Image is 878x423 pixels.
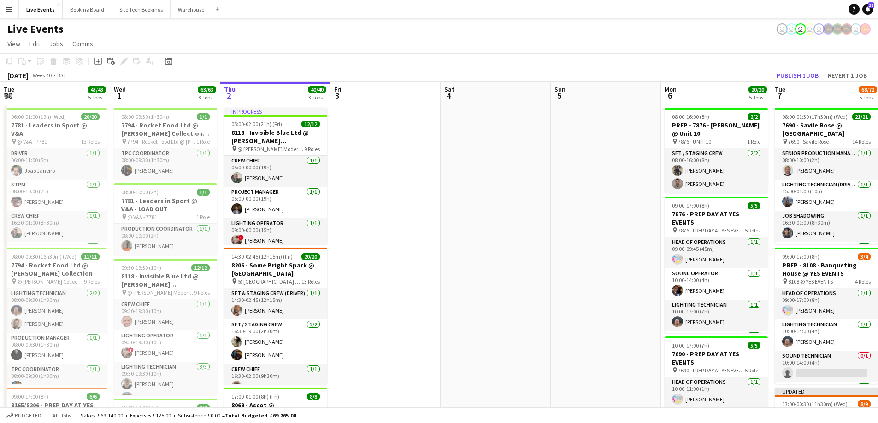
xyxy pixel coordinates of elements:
span: Jobs [49,40,63,48]
span: 05:00-02:00 (21h) (Fri) [231,121,282,127]
div: 14:30-02:45 (12h15m) (Fri)20/208206 - Some Bright Spark @ [GEOGRAPHIC_DATA] @ [GEOGRAPHIC_DATA] -... [224,248,327,384]
span: 13 Roles [301,278,320,285]
div: 08:00-10:00 (2h)1/17781 - Leaders in Sport @ V&A - LOAD OUT @ V&A - 77811 RoleProduction Coordina... [114,183,217,255]
span: 08:00-01:30 (17h30m) (Wed) [782,113,848,120]
span: 1 Role [747,138,760,145]
h3: PREP - 7876 - [PERSON_NAME] @ Unit 10 [665,121,768,138]
button: Budgeted [5,411,43,421]
span: 30 [2,90,14,101]
span: @ V&A - 7781 [127,214,157,220]
span: 5/5 [748,342,760,349]
app-user-avatar: Technical Department [804,23,815,35]
span: 2/2 [197,404,210,411]
span: Fri [334,85,342,93]
span: 1 Role [196,214,210,220]
app-card-role: Lighting Operator1/109:00-00:00 (15h)![PERSON_NAME] [224,218,327,249]
span: 5 Roles [745,367,760,374]
span: 20/20 [81,113,100,120]
div: 5 Jobs [749,94,766,101]
div: 09:00-17:00 (8h)3/4PREP - 8108 - Banqueting House @ YES EVENTS 8108 @ YES EVENTS4 RolesHead of Op... [775,248,878,384]
span: Edit [29,40,40,48]
span: 5 Roles [745,227,760,234]
app-card-role: Production Coordinator1/108:00-10:00 (2h)[PERSON_NAME] [114,224,217,255]
span: 40/40 [308,86,326,93]
span: Sat [444,85,454,93]
span: 09:00-17:00 (8h) [672,202,709,209]
span: @ [GEOGRAPHIC_DATA] - 8206 [237,278,301,285]
span: Total Budgeted £69 265.00 [225,412,296,419]
app-job-card: 08:00-09:30 (1h30m)1/17794 - Rocket Food Ltd @ [PERSON_NAME] Collection - LOAD OUT 7794 - Rocket ... [114,108,217,180]
app-job-card: 08:00-16:00 (8h)2/2PREP - 7876 - [PERSON_NAME] @ Unit 10 7876 - UNIT 101 RoleSet / Staging Crew2/... [665,108,768,193]
span: 68/72 [859,86,877,93]
span: 6/6 [87,393,100,400]
app-card-role: Set & Staging Crew (Driver)1/114:30-02:45 (12h15m)[PERSON_NAME] [224,288,327,319]
div: 8 Jobs [198,94,216,101]
span: 2 [223,90,236,101]
button: Publish 1 job [773,70,822,81]
span: 20/20 [301,253,320,260]
span: 7876 - UNIT 10 [678,138,711,145]
span: 08:00-00:30 (16h30m) (Wed) [11,253,77,260]
span: 1 [112,90,126,101]
h3: PREP - 8108 - Banqueting House @ YES EVENTS [775,261,878,278]
app-card-role: Set / Staging Crew2/208:00-16:00 (8h)[PERSON_NAME][PERSON_NAME] [665,148,768,193]
app-card-role: Lighting Technician3/309:30-19:30 (10h)[PERSON_NAME][PERSON_NAME] [114,362,217,420]
span: 5 [553,90,566,101]
a: Edit [26,38,44,50]
span: 11/11 [81,253,100,260]
span: 7 [773,90,785,101]
span: 6 [663,90,677,101]
app-card-role: Lighting Technician (Driver)1/115:00-01:00 (10h)[PERSON_NAME] [775,180,878,211]
app-card-role: Project Manager1/105:00-00:00 (19h)[PERSON_NAME] [224,187,327,218]
app-card-role: Lighting Operator1/109:30-19:30 (10h)![PERSON_NAME] [114,330,217,362]
span: 20/20 [748,86,767,93]
div: BST [57,72,66,79]
span: 7690 - Savile Rose [788,138,829,145]
app-card-role: Lighting Technician1/110:00-17:00 (7h)[PERSON_NAME] [665,300,768,331]
h3: 8165/8206 - PREP DAY AT YES EVENTS [4,401,107,417]
span: 4 Roles [855,278,871,285]
a: 22 [862,4,873,15]
a: Jobs [46,38,67,50]
div: 09:30-19:30 (10h)12/128118 - Invisible Blue Ltd @ [PERSON_NAME][GEOGRAPHIC_DATA] @ [PERSON_NAME] ... [114,259,217,395]
div: In progress05:00-02:00 (21h) (Fri)12/128118 - Invisible Blue Ltd @ [PERSON_NAME][GEOGRAPHIC_DATA]... [224,108,327,244]
span: 14:30-02:45 (12h15m) (Fri) [231,253,293,260]
h3: 7794 - Rocket Food Ltd @ [PERSON_NAME] Collection [4,261,107,278]
h3: 8118 - Invisible Blue Ltd @ [PERSON_NAME][GEOGRAPHIC_DATA] [114,272,217,289]
span: 1/1 [197,189,210,196]
span: 1 Role [196,138,210,145]
span: 2/2 [748,113,760,120]
span: 5/5 [748,202,760,209]
app-card-role: Production Manager1/108:00-09:30 (1h30m)[PERSON_NAME] [4,333,107,364]
app-card-role: Lighting Operator1/1 [4,242,107,273]
span: View [7,40,20,48]
h3: 7690 - PREP DAY AT YES EVENTS [665,350,768,366]
span: 63/63 [198,86,216,93]
app-card-role: Set / Staging Crew2/216:30-19:00 (2h30m)[PERSON_NAME][PERSON_NAME] [224,319,327,364]
span: Mon [665,85,677,93]
app-user-avatar: Eden Hopkins [786,23,797,35]
app-card-role: Crew Chief1/105:00-00:00 (19h)[PERSON_NAME] [224,156,327,187]
app-user-avatar: Nadia Addada [795,23,806,35]
span: Wed [114,85,126,93]
app-user-avatar: Alex Gill [860,23,871,35]
app-job-card: 06:00-01:00 (19h) (Wed)20/207781 - Leaders in Sport @ V&A @ V&A - 778113 RolesDriver1/106:00-11:0... [4,108,107,244]
app-card-role: Lighting Technician2/208:00-09:30 (1h30m)[PERSON_NAME][PERSON_NAME] [4,288,107,333]
h3: 7690 - Savile Rose @ [GEOGRAPHIC_DATA] [775,121,878,138]
div: Updated [775,388,878,395]
div: 5 Jobs [88,94,106,101]
div: 5 Jobs [859,94,877,101]
span: 22 [868,2,874,8]
div: 09:00-17:00 (8h)5/57876 - PREP DAY AT YES EVENTS 7876 - PREP DAY AT YES EVENTS5 RolesHead of Oper... [665,197,768,333]
span: 9 Roles [84,278,100,285]
app-card-role: Sound Operator1/110:00-14:00 (4h)[PERSON_NAME] [665,268,768,300]
span: 9 Roles [194,289,210,296]
span: 8/8 [307,393,320,400]
span: 3/4 [858,253,871,260]
a: Comms [69,38,97,50]
span: @ [PERSON_NAME] Modern - 8118 [127,289,194,296]
span: 7794 - Rocket Food Ltd @ [PERSON_NAME] Collection [127,138,196,145]
span: 12/12 [191,264,210,271]
app-card-role: STPM1/108:00-10:00 (2h)[PERSON_NAME] [4,180,107,211]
